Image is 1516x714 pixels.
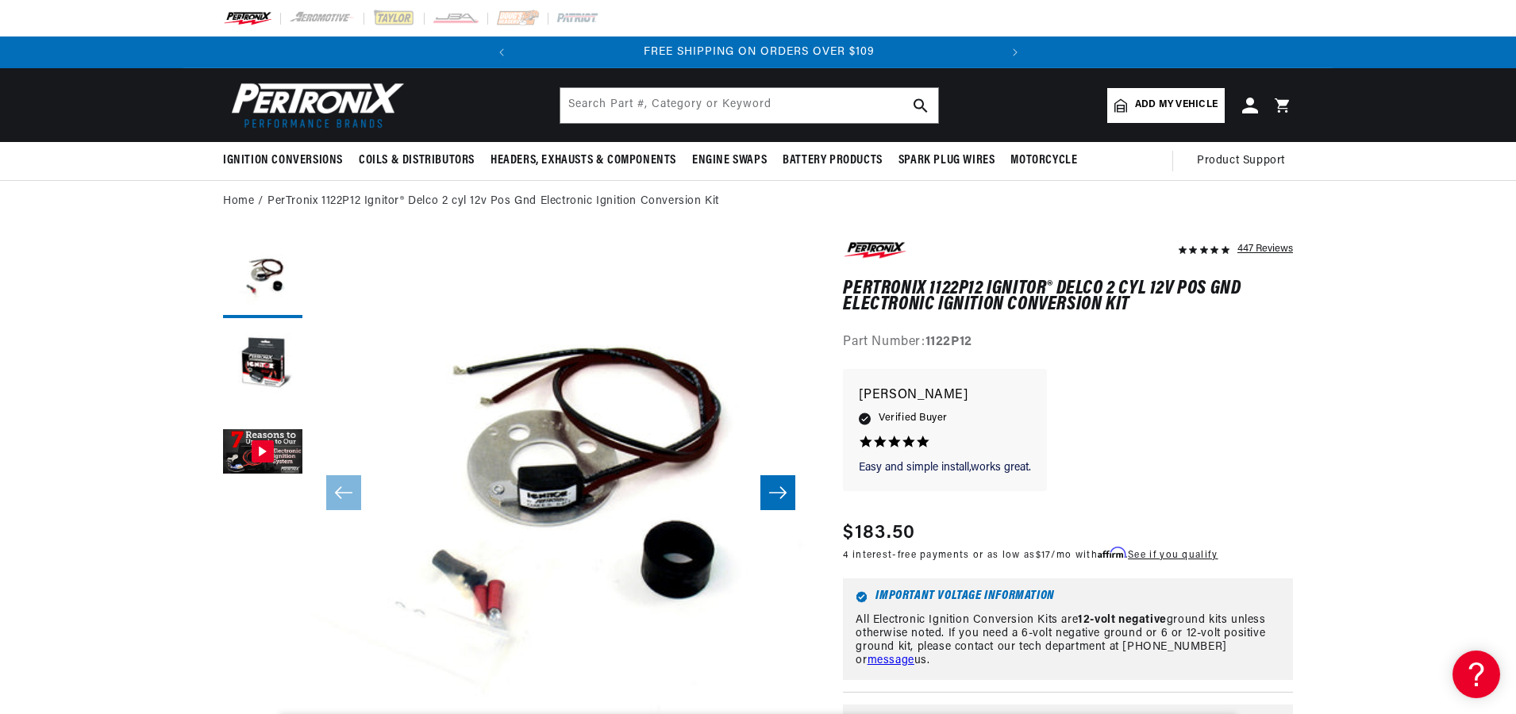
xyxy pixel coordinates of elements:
[1135,98,1218,113] span: Add my vehicle
[843,281,1293,313] h1: PerTronix 1122P12 Ignitor® Delco 2 cyl 12v Pos Gnd Electronic Ignition Conversion Kit
[183,36,1333,68] slideshow-component: Translation missing: en.sections.announcements.announcement_bar
[1078,614,1167,626] strong: 12-volt negative
[644,46,875,58] span: FREE SHIPPING ON ORDERS OVER $109
[843,332,1293,353] div: Part Number:
[925,336,972,348] strong: 1122P12
[1107,88,1225,123] a: Add my vehicle
[1098,547,1125,559] span: Affirm
[223,78,406,132] img: Pertronix
[486,36,518,68] button: Translation missing: en.sections.announcements.previous_announcement
[891,142,1003,179] summary: Spark Plug Wires
[1002,142,1085,179] summary: Motorcycle
[868,654,914,666] a: message
[879,409,947,427] span: Verified Buyer
[351,142,483,179] summary: Coils & Distributors
[760,475,795,510] button: Slide right
[1237,239,1293,258] div: 447 Reviews
[491,152,676,169] span: Headers, Exhausts & Components
[560,88,938,123] input: Search Part #, Category or Keyword
[859,460,1031,476] p: Easy and simple install,works great.
[783,152,883,169] span: Battery Products
[1197,142,1293,180] summary: Product Support
[267,193,719,210] a: PerTronix 1122P12 Ignitor® Delco 2 cyl 12v Pos Gnd Electronic Ignition Conversion Kit
[223,239,302,318] button: Load image 1 in gallery view
[223,152,343,169] span: Ignition Conversions
[775,142,891,179] summary: Battery Products
[898,152,995,169] span: Spark Plug Wires
[856,614,1280,667] p: All Electronic Ignition Conversion Kits are ground kits unless otherwise noted. If you need a 6-v...
[223,193,254,210] a: Home
[359,152,475,169] span: Coils & Distributors
[1010,152,1077,169] span: Motorcycle
[856,591,1280,603] h6: Important Voltage Information
[223,193,1293,210] nav: breadcrumbs
[684,142,775,179] summary: Engine Swaps
[483,142,684,179] summary: Headers, Exhausts & Components
[1128,551,1218,560] a: See if you qualify - Learn more about Affirm Financing (opens in modal)
[518,44,1000,61] div: Announcement
[999,36,1031,68] button: Translation missing: en.sections.announcements.next_announcement
[843,519,915,547] span: $183.50
[1036,551,1052,560] span: $17
[859,385,1031,407] p: [PERSON_NAME]
[903,88,938,123] button: search button
[223,142,351,179] summary: Ignition Conversions
[1197,152,1285,170] span: Product Support
[326,475,361,510] button: Slide left
[223,326,302,405] button: Load image 2 in gallery view
[843,547,1218,562] p: 4 interest-free payments or as low as /mo with .
[692,152,767,169] span: Engine Swaps
[518,44,1000,61] div: 2 of 2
